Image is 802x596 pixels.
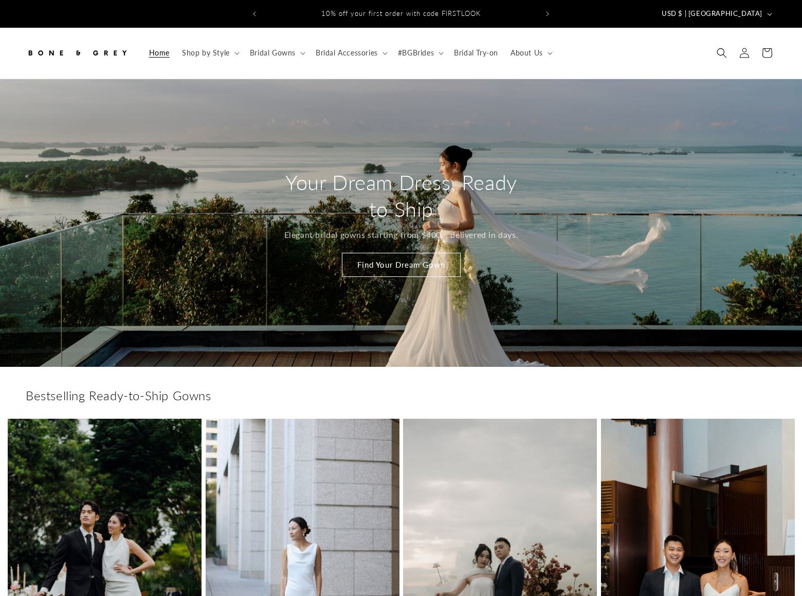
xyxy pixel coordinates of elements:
[26,387,776,403] h2: Bestselling Ready-to-Ship Gowns
[504,42,557,64] summary: About Us
[243,4,266,24] button: Previous announcement
[279,169,523,222] h2: Your Dream Dress, Ready to Ship
[448,42,504,64] a: Bridal Try-on
[244,42,309,64] summary: Bridal Gowns
[342,253,461,277] a: Find Your Dream Gown
[182,48,230,58] span: Shop by Style
[26,42,129,64] img: Bone and Grey Bridal
[316,48,378,58] span: Bridal Accessories
[309,42,392,64] summary: Bridal Accessories
[22,38,133,68] a: Bone and Grey Bridal
[143,42,176,64] a: Home
[284,228,518,243] p: Elegant bridal gowns starting from $400, , delivered in days.
[710,42,733,64] summary: Search
[392,42,448,64] summary: #BGBrides
[149,48,170,58] span: Home
[321,9,481,17] span: 10% off your first order with code FIRSTLOOK
[454,48,498,58] span: Bridal Try-on
[655,4,776,24] button: USD $ | [GEOGRAPHIC_DATA]
[176,42,244,64] summary: Shop by Style
[536,4,559,24] button: Next announcement
[398,48,434,58] span: #BGBrides
[511,48,543,58] span: About Us
[662,9,762,19] span: USD $ | [GEOGRAPHIC_DATA]
[250,48,296,58] span: Bridal Gowns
